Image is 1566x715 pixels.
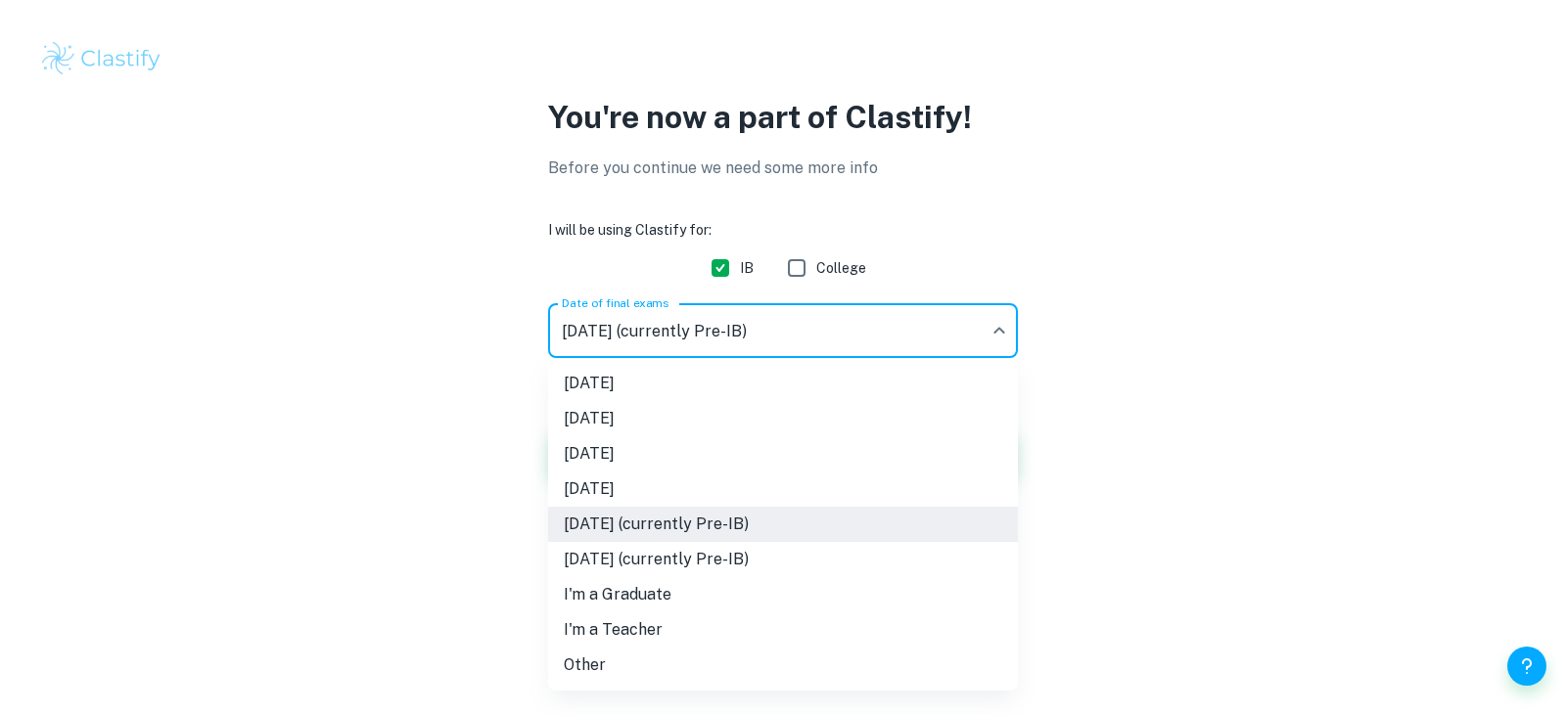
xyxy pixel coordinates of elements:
[548,542,1018,577] li: [DATE] (currently Pre-IB)
[548,648,1018,683] li: Other
[548,366,1018,401] li: [DATE]
[548,436,1018,471] li: [DATE]
[548,612,1018,648] li: I'm a Teacher
[548,471,1018,507] li: [DATE]
[548,577,1018,612] li: I'm a Graduate
[548,507,1018,542] li: [DATE] (currently Pre-IB)
[548,401,1018,436] li: [DATE]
